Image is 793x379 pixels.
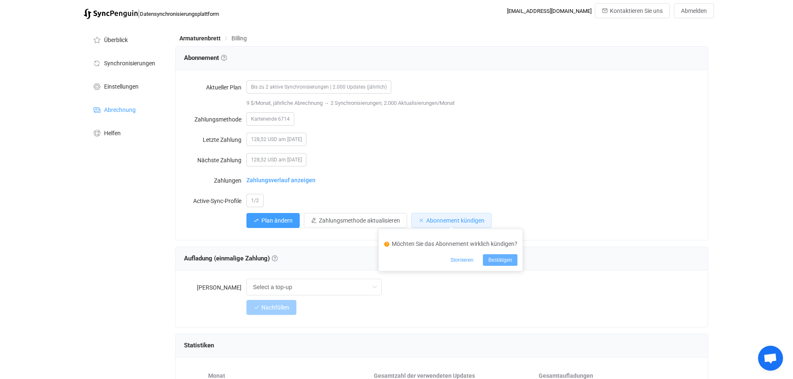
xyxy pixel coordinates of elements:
[251,157,302,163] font: 128,52 USD am [DATE]
[595,3,670,18] button: Kontaktieren Sie uns
[674,3,714,18] button: Abmelden
[84,97,167,121] a: Abrechnung
[84,121,167,144] a: Helfen
[304,213,407,228] button: Zahlungsmethode aktualisieren
[374,372,475,379] font: Gesamtzahl der verwendeten Updates
[84,27,167,51] a: Überblick
[104,130,121,136] font: Helfen
[246,279,382,295] input: Wählen Sie eine Aufladung
[203,136,241,143] font: Letzte Zahlung
[197,285,241,291] font: [PERSON_NAME]
[193,198,241,204] font: Active-Sync-Profile
[246,177,316,183] font: Zahlungsverlauf anzeigen
[184,342,214,349] font: Statistiken
[104,60,155,67] font: Synchronisierungen
[251,198,259,203] font: 1/2
[539,372,593,379] font: Gesamtaufladungen
[610,7,663,14] font: Kontaktieren Sie uns
[104,107,136,113] font: Abrechnung
[231,35,247,42] span: Billing
[84,74,167,97] a: Einstellungen
[319,217,400,224] font: Zahlungsmethode aktualisieren
[681,7,707,14] font: Abmelden
[426,217,485,224] font: Abonnement kündigen
[251,84,387,90] font: Bis zu 2 aktive Synchronisierungen | 2.000 Updates (jährlich)
[104,83,139,90] font: Einstellungen
[84,51,167,74] a: Synchronisierungen
[206,84,241,91] font: Aktueller Plan
[251,116,290,122] font: Kartenende 6714
[392,240,517,247] font: Möchten Sie das Abonnement wirklich kündigen?
[246,100,455,106] font: 9 $/Monat, jährliche Abrechnung → 2 Synchronisierungen; 2.000 Aktualisierungen/Monat
[758,346,783,371] div: Open chat
[507,8,592,14] font: [EMAIL_ADDRESS][DOMAIN_NAME]
[208,372,225,379] font: Monat
[488,257,512,263] font: Bestätigen
[214,177,241,184] font: Zahlungen
[261,217,293,224] font: Plan ändern
[104,37,128,43] font: Überblick
[483,254,517,266] button: Bestätigen
[246,300,296,315] button: Nachfüllen
[140,11,219,17] font: Datensynchronisierungsplattform
[197,157,241,163] font: Nächste Zahlung
[411,213,492,228] button: Abonnement kündigen
[251,136,302,142] font: 128,52 USD am [DATE]
[194,116,241,123] font: Zahlungsmethode
[246,213,300,228] button: Plan ändern
[84,9,138,19] img: syncpenguin.svg
[84,7,219,19] a: |Datensynchronisierungsplattform
[184,54,219,62] font: Abonnement
[450,257,473,263] font: Stornieren
[184,255,270,262] font: Aufladung (einmalige Zahlung)
[179,35,221,42] span: Armaturenbrett
[261,304,289,311] font: Nachfüllen
[445,254,479,266] button: Stornieren
[179,35,247,41] div: Brotkrümel
[138,7,140,19] font: |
